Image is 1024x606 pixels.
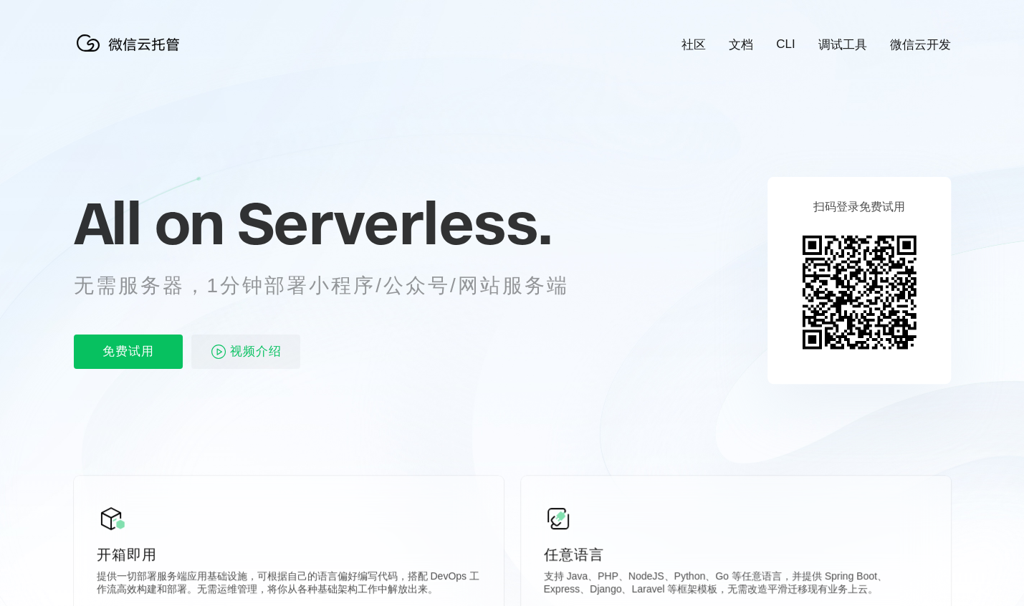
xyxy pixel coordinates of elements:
[544,544,928,564] p: 任意语言
[729,37,753,53] a: 文档
[681,37,706,53] a: 社区
[890,37,951,53] a: 微信云开发
[74,271,595,300] p: 无需服务器，1分钟部署小程序/公众号/网站服务端
[97,570,481,599] p: 提供一切部署服务端应用基础设施，可根据自己的语言偏好编写代码，搭配 DevOps 工作流高效构建和部署。无需运维管理，将你从各种基础架构工作中解放出来。
[74,29,188,57] img: 微信云托管
[230,335,282,369] span: 视频介绍
[74,335,183,369] p: 免费试用
[74,187,224,259] span: All on
[813,200,905,215] p: 扫码登录免费试用
[544,570,928,599] p: 支持 Java、PHP、NodeJS、Python、Go 等任意语言，并提供 Spring Boot、Express、Django、Laravel 等框架模板，无需改造平滑迁移现有业务上云。
[776,37,795,52] a: CLI
[97,544,481,564] p: 开箱即用
[818,37,867,53] a: 调试工具
[74,47,188,59] a: 微信云托管
[237,187,552,259] span: Serverless.
[210,343,227,360] img: video_play.svg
